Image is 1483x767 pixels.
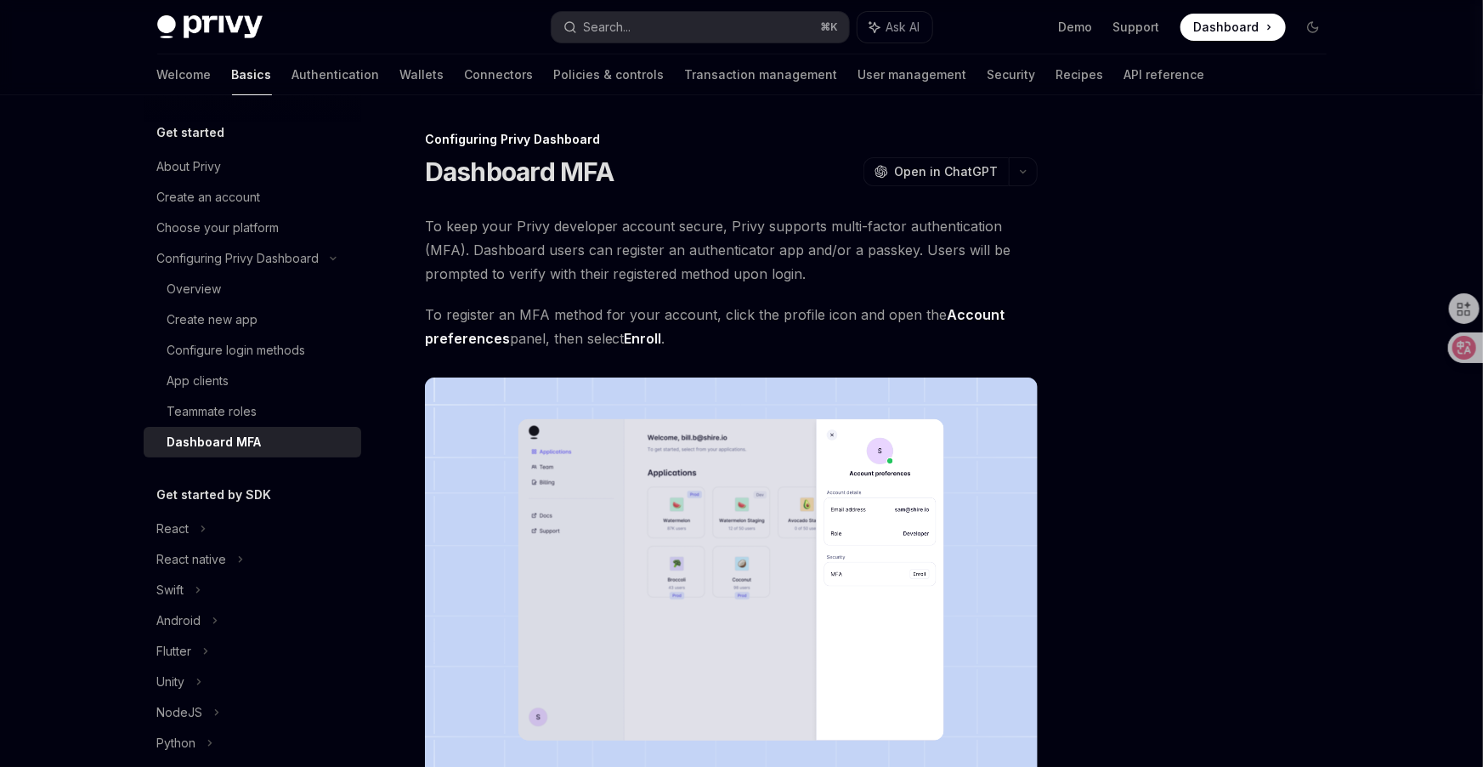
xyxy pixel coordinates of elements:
[1056,54,1104,95] a: Recipes
[465,54,534,95] a: Connectors
[1059,19,1093,36] a: Demo
[858,54,967,95] a: User management
[144,366,361,396] a: App clients
[157,248,320,269] div: Configuring Privy Dashboard
[685,54,838,95] a: Transaction management
[167,340,306,361] div: Configure login methods
[425,156,614,187] h1: Dashboard MFA
[821,20,839,34] span: ⌘ K
[144,335,361,366] a: Configure login methods
[167,279,222,299] div: Overview
[144,213,361,243] a: Choose your platform
[858,12,932,43] button: Ask AI
[167,310,258,330] div: Create new app
[886,19,920,36] span: Ask AI
[157,580,184,600] div: Swift
[554,54,665,95] a: Policies & controls
[157,641,192,662] div: Flutter
[425,214,1038,286] span: To keep your Privy developer account secure, Privy supports multi-factor authentication (MFA). Da...
[863,157,1009,186] button: Open in ChatGPT
[144,151,361,182] a: About Privy
[157,156,222,177] div: About Privy
[157,187,261,207] div: Create an account
[157,549,227,570] div: React native
[144,427,361,457] a: Dashboard MFA
[167,432,262,452] div: Dashboard MFA
[167,371,229,391] div: App clients
[400,54,444,95] a: Wallets
[157,702,203,723] div: NodeJS
[1113,19,1160,36] a: Support
[232,54,272,95] a: Basics
[157,218,280,238] div: Choose your platform
[157,519,190,539] div: React
[1124,54,1205,95] a: API reference
[157,485,272,505] h5: Get started by SDK
[425,303,1038,350] span: To register an MFA method for your account, click the profile icon and open the panel, then select .
[625,330,662,347] strong: Enroll
[144,304,361,335] a: Create new app
[584,17,631,37] div: Search...
[157,672,185,692] div: Unity
[1299,14,1327,41] button: Toggle dark mode
[988,54,1036,95] a: Security
[1194,19,1259,36] span: Dashboard
[144,396,361,427] a: Teammate roles
[157,15,263,39] img: dark logo
[425,131,1038,148] div: Configuring Privy Dashboard
[157,54,212,95] a: Welcome
[1180,14,1286,41] a: Dashboard
[157,122,225,143] h5: Get started
[552,12,849,43] button: Search...⌘K
[167,401,258,422] div: Teammate roles
[157,611,201,631] div: Android
[144,274,361,304] a: Overview
[144,182,361,213] a: Create an account
[292,54,380,95] a: Authentication
[895,163,999,180] span: Open in ChatGPT
[157,733,196,753] div: Python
